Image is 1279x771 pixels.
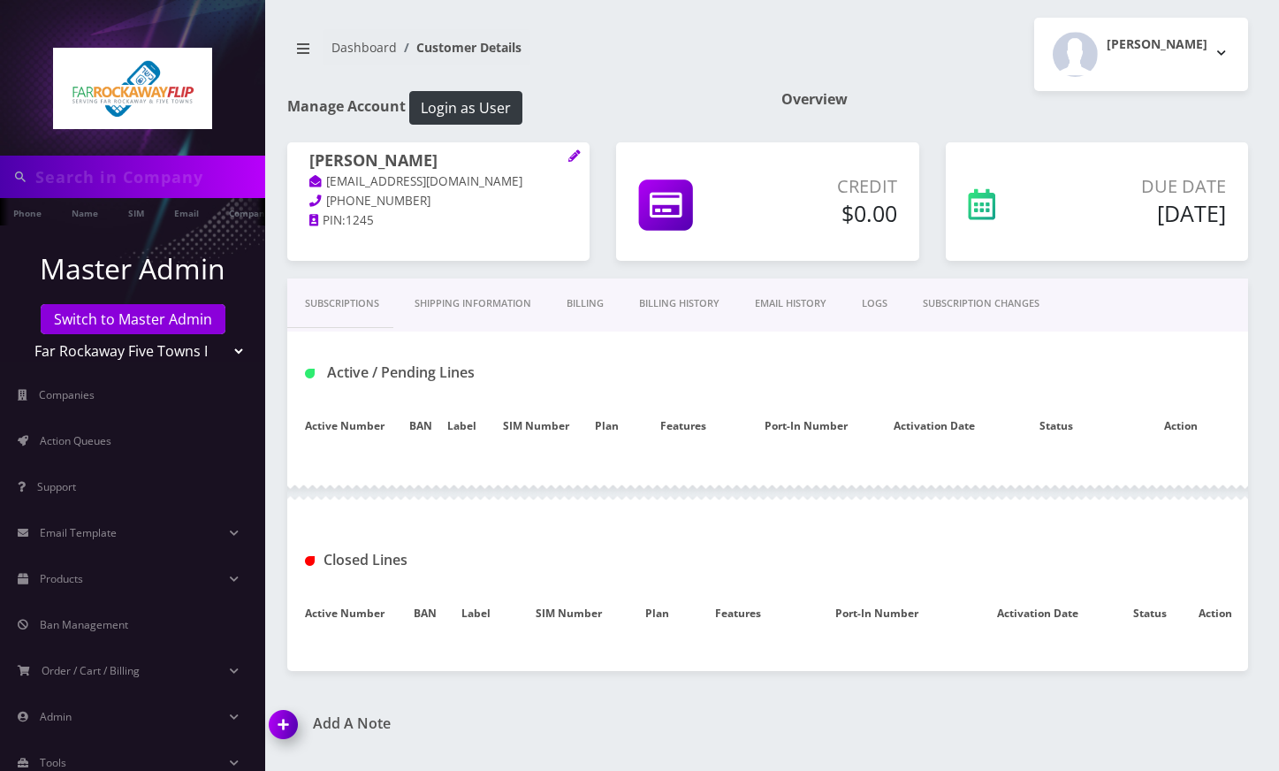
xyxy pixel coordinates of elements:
[331,39,397,56] a: Dashboard
[402,401,438,452] th: BAN
[1114,401,1248,452] th: Action
[1034,18,1248,91] button: [PERSON_NAME]
[737,279,844,329] a: EMAIL HISTORY
[844,279,905,329] a: LOGS
[37,479,76,494] span: Support
[40,709,72,724] span: Admin
[165,198,208,225] a: Email
[741,401,871,452] th: Port-In Number
[40,571,83,586] span: Products
[305,552,596,569] h1: Closed Lines
[287,588,402,639] th: Active Number
[1107,37,1207,52] h2: [PERSON_NAME]
[35,160,261,194] input: Search in Company
[309,212,346,230] a: PIN:
[397,38,521,57] li: Customer Details
[998,401,1113,452] th: Status
[484,401,588,452] th: SIM Number
[1062,173,1226,200] p: Due Date
[287,401,402,452] th: Active Number
[287,29,755,80] nav: breadcrumb
[549,279,621,329] a: Billing
[40,433,111,448] span: Action Queues
[53,48,212,129] img: Far Rockaway Five Towns Flip
[958,588,1117,639] th: Activation Date
[287,279,397,329] a: Subscriptions
[402,588,447,639] th: BAN
[309,173,522,191] a: [EMAIL_ADDRESS][DOMAIN_NAME]
[287,91,755,125] h1: Manage Account
[397,279,549,329] a: Shipping Information
[309,151,567,172] h1: [PERSON_NAME]
[1117,588,1183,639] th: Status
[409,91,522,125] button: Login as User
[1183,588,1248,639] th: Action
[758,173,897,200] p: Credit
[634,588,681,639] th: Plan
[871,401,998,452] th: Activation Date
[40,755,66,770] span: Tools
[447,588,504,639] th: Label
[406,96,522,116] a: Login as User
[39,387,95,402] span: Companies
[326,193,430,209] span: [PHONE_NUMBER]
[305,369,315,378] img: Active / Pending Lines
[621,279,737,329] a: Billing History
[626,401,741,452] th: Features
[4,198,50,225] a: Phone
[781,91,1249,108] h1: Overview
[305,556,315,566] img: Closed Lines
[905,279,1057,329] a: SUBSCRIPTION CHANGES
[119,198,153,225] a: SIM
[305,364,596,381] h1: Active / Pending Lines
[40,617,128,632] span: Ban Management
[681,588,796,639] th: Features
[1062,200,1226,226] h5: [DATE]
[40,525,117,540] span: Email Template
[588,401,625,452] th: Plan
[270,715,755,732] a: Add A Note
[346,212,374,228] span: 1245
[505,588,634,639] th: SIM Number
[41,304,225,334] a: Switch to Master Admin
[758,200,897,226] h5: $0.00
[438,401,484,452] th: Label
[220,198,279,225] a: Company
[42,663,140,678] span: Order / Cart / Billing
[63,198,107,225] a: Name
[796,588,958,639] th: Port-In Number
